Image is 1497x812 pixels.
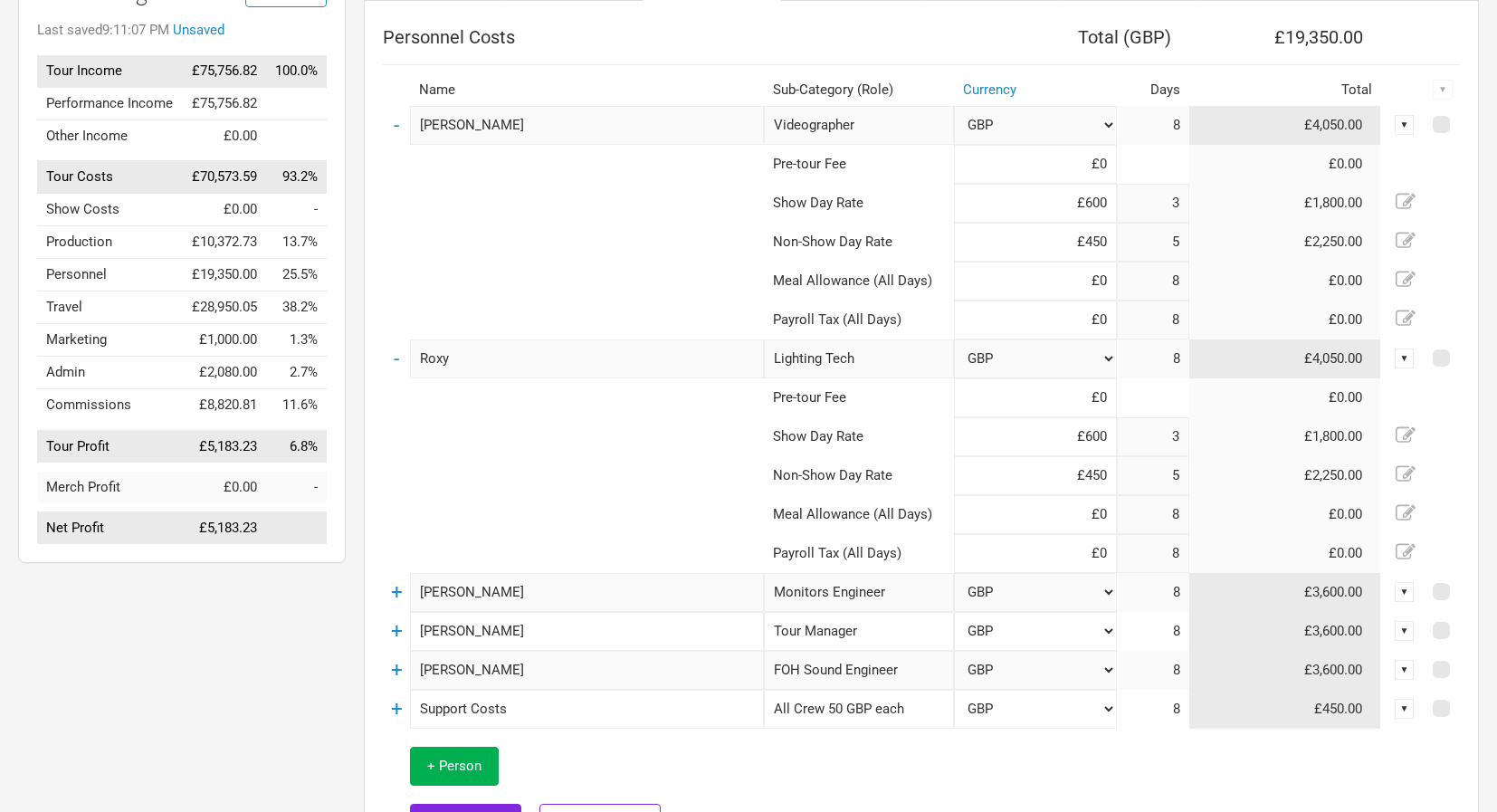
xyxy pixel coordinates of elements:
[410,612,764,651] input: eg: Angus
[37,24,327,37] div: Last saved 9:11:07 PM
[1189,573,1381,612] td: £3,600.00
[764,106,954,145] div: Videographer
[37,55,183,88] td: Tour Income
[410,74,764,106] th: Name
[266,194,327,226] td: Show Costs as % of Tour Income
[183,55,266,88] td: £75,756.82
[764,690,954,729] div: All Crew 50 GBP each
[266,119,327,152] td: Other Income as % of Tour Income
[764,612,954,651] div: Tour Manager
[37,324,183,357] td: Marketing
[266,512,327,545] td: Net Profit as % of Tour Income
[1189,651,1381,690] td: £3,600.00
[266,161,327,194] td: Tour Costs as % of Tour Income
[266,472,327,503] td: Merch Profit as % of Tour Income
[764,378,954,417] td: Pre-tour Fee
[183,259,266,291] td: £19,350.00
[1189,612,1381,651] td: £3,600.00
[183,357,266,389] td: £2,080.00
[1117,690,1189,729] td: 8
[954,19,1189,55] th: Total ( GBP )
[183,512,266,545] td: £5,183.23
[410,106,764,145] input: eg: Ozzy
[410,690,764,729] input: eg: PJ
[266,430,327,463] td: Tour Profit as % of Tour Income
[764,223,954,262] td: Non-Show Day Rate
[410,339,764,378] input: eg: John
[1189,456,1381,495] td: £2,250.00
[391,697,403,721] a: +
[1189,301,1381,339] td: £0.00
[1117,106,1189,145] td: 8
[266,87,327,119] td: Performance Income as % of Tour Income
[183,324,266,357] td: £1,000.00
[394,113,399,137] a: -
[183,389,266,422] td: £8,820.81
[1189,145,1381,184] td: £0.00
[1189,262,1381,301] td: £0.00
[37,119,183,152] td: Other Income
[266,389,327,422] td: Commissions as % of Tour Income
[1395,699,1415,719] div: ▼
[764,456,954,495] td: Non-Show Day Rate
[37,430,183,463] td: Tour Profit
[1395,660,1415,680] div: ▼
[1189,534,1381,573] td: £0.00
[1117,651,1189,690] td: 8
[1189,378,1381,417] td: £0.00
[266,324,327,357] td: Marketing as % of Tour Income
[391,580,403,604] a: +
[764,74,954,106] th: Sub-Category (Role)
[427,758,482,774] span: + Person
[37,357,183,389] td: Admin
[183,87,266,119] td: £75,756.82
[963,81,1016,98] a: Currency
[266,259,327,291] td: Personnel as % of Tour Income
[1395,621,1415,641] div: ▼
[764,145,954,184] td: Pre-tour Fee
[37,291,183,324] td: Travel
[1189,339,1381,378] td: £4,050.00
[266,357,327,389] td: Admin as % of Tour Income
[394,347,399,370] a: -
[266,226,327,259] td: Production as % of Tour Income
[173,22,224,38] a: Unsaved
[266,291,327,324] td: Travel as % of Tour Income
[37,389,183,422] td: Commissions
[183,472,266,503] td: £0.00
[183,291,266,324] td: £28,950.05
[37,161,183,194] td: Tour Costs
[1189,106,1381,145] td: £4,050.00
[183,161,266,194] td: £70,573.59
[410,573,764,612] input: eg: Lars
[266,55,327,88] td: Tour Income as % of Tour Income
[764,301,954,339] td: Payroll Tax (All Days)
[410,747,499,786] button: + Person
[1189,690,1381,729] td: £450.00
[1189,74,1381,106] th: Total
[1395,349,1415,368] div: ▼
[764,573,954,612] div: Monitors Engineer
[764,339,954,378] div: Lighting Tech
[764,534,954,573] td: Payroll Tax (All Days)
[1395,582,1415,602] div: ▼
[764,495,954,534] td: Meal Allowance (All Days)
[37,194,183,226] td: Show Costs
[1395,115,1415,135] div: ▼
[1117,612,1189,651] td: 8
[391,658,403,682] a: +
[764,262,954,301] td: Meal Allowance (All Days)
[183,119,266,152] td: £0.00
[1117,573,1189,612] td: 8
[410,651,764,690] input: eg: Sinead
[764,651,954,690] div: FOH Sound Engineer
[1117,339,1189,378] td: 8
[383,19,954,55] th: Personnel Costs
[1433,80,1453,100] div: ▼
[183,226,266,259] td: £10,372.73
[37,87,183,119] td: Performance Income
[183,430,266,463] td: £5,183.23
[1189,495,1381,534] td: £0.00
[37,226,183,259] td: Production
[764,417,954,456] td: Show Day Rate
